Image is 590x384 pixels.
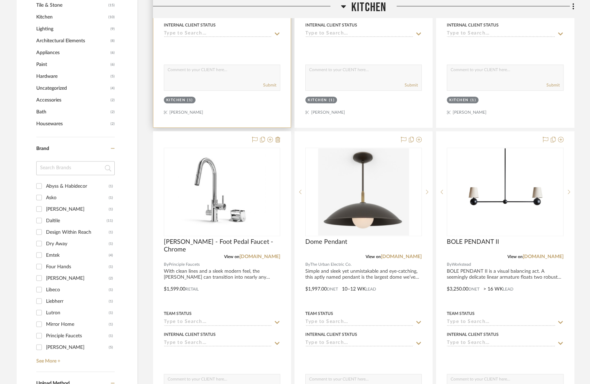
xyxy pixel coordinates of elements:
div: (1) [329,98,335,103]
input: Type to Search… [164,340,272,347]
span: (10) [108,12,115,23]
div: Team Status [164,310,192,317]
span: View on [366,255,381,259]
input: Search Brands [36,161,115,175]
div: (2) [109,273,113,284]
div: (1) [109,307,113,318]
div: Internal Client Status [164,331,216,338]
span: By [164,261,169,268]
input: Type to Search… [447,319,555,326]
span: Paint [36,59,109,70]
div: (5) [109,342,113,353]
span: Housewares [36,118,109,130]
img: BOLE PENDANT II [461,148,549,235]
span: Workstead [452,261,471,268]
input: Type to Search… [305,340,413,347]
input: Type to Search… [447,31,555,37]
span: (6) [110,47,115,58]
div: Asko [46,192,109,203]
input: Type to Search… [164,319,272,326]
span: BOLE PENDANT II [447,238,499,246]
span: View on [507,255,523,259]
div: [PERSON_NAME] [46,342,109,353]
a: [DOMAIN_NAME] [381,254,422,259]
div: Dry Away [46,238,109,249]
button: Submit [263,82,276,88]
div: (1) [109,330,113,341]
div: (1) [187,98,193,103]
button: Submit [546,82,560,88]
span: Uncategorized [36,82,109,94]
div: Kitchen [449,98,469,103]
div: (1) [109,238,113,249]
span: (2) [110,95,115,106]
span: (6) [110,59,115,70]
div: Four Hands [46,261,109,272]
div: (4) [109,250,113,261]
span: Architectural Elements [36,35,109,47]
div: (1) [109,192,113,203]
span: (2) [110,118,115,129]
div: (1) [109,261,113,272]
input: Type to Search… [164,31,272,37]
div: Team Status [447,310,475,317]
div: Daltile [46,215,107,226]
div: Internal Client Status [305,331,357,338]
span: (4) [110,83,115,94]
div: (1) [109,227,113,238]
span: Bath [36,106,109,118]
div: Mirror Home [46,319,109,330]
span: Appliances [36,47,109,59]
span: (2) [110,106,115,118]
img: Konrad - Foot Pedal Faucet - Chrome [178,148,266,235]
div: (1) [109,181,113,192]
div: Team Status [305,310,333,317]
input: Type to Search… [447,340,555,347]
div: Internal Client Status [305,22,357,28]
span: Kitchen [36,11,107,23]
div: Emtek [46,250,109,261]
div: Lutron [46,307,109,318]
button: Submit [405,82,418,88]
span: By [305,261,310,268]
div: Libeco [46,284,109,295]
div: 0 [164,148,280,236]
div: (1) [109,296,113,307]
div: (1) [109,319,113,330]
div: Internal Client Status [447,22,499,28]
span: Lighting [36,23,109,35]
span: [PERSON_NAME] - Foot Pedal Faucet - Chrome [164,238,280,254]
a: [DOMAIN_NAME] [523,254,564,259]
input: Type to Search… [305,319,413,326]
a: [DOMAIN_NAME] [239,254,280,259]
div: Liebherr [46,296,109,307]
div: Abyss & Habidecor [46,181,109,192]
div: Design Within Reach [46,227,109,238]
div: [PERSON_NAME] [46,204,109,215]
span: Accessories [36,94,109,106]
span: The Urban Electric Co. [310,261,352,268]
div: 0 [306,148,421,236]
span: (9) [110,23,115,35]
span: Brand [36,146,49,151]
img: Dome Pendant [318,148,409,235]
span: View on [224,255,239,259]
span: (8) [110,35,115,46]
div: Principle Faucets [46,330,109,341]
input: Type to Search… [305,31,413,37]
div: (1) [109,284,113,295]
span: Dome Pendant [305,238,347,246]
div: [PERSON_NAME] [46,273,109,284]
span: By [447,261,452,268]
div: (11) [107,215,113,226]
div: (1) [109,204,113,215]
span: (5) [110,71,115,82]
span: Principle Faucets [169,261,200,268]
div: Kitchen [308,98,327,103]
a: See More + [35,353,115,364]
div: (1) [470,98,476,103]
div: Kitchen [166,98,186,103]
span: Hardware [36,70,109,82]
div: Internal Client Status [164,22,216,28]
div: Internal Client Status [447,331,499,338]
